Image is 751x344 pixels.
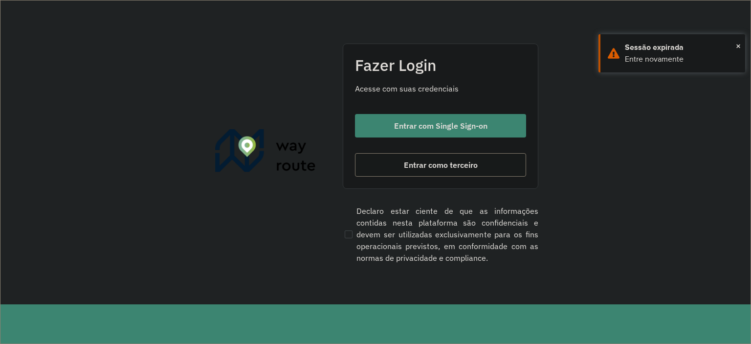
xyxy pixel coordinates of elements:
[625,53,738,65] div: Entre novamente
[355,83,526,94] p: Acesse com suas credenciais
[355,153,526,177] button: button
[355,114,526,138] button: button
[736,39,741,53] button: Close
[355,56,526,74] h2: Fazer Login
[625,42,738,53] div: Sessão expirada
[343,205,538,264] label: Declaro estar ciente de que as informações contidas nesta plataforma são confidenciais e devem se...
[736,39,741,53] span: ×
[404,161,478,169] span: Entrar como terceiro
[215,129,316,176] img: Roteirizador AmbevTech
[394,122,487,130] span: Entrar com Single Sign-on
